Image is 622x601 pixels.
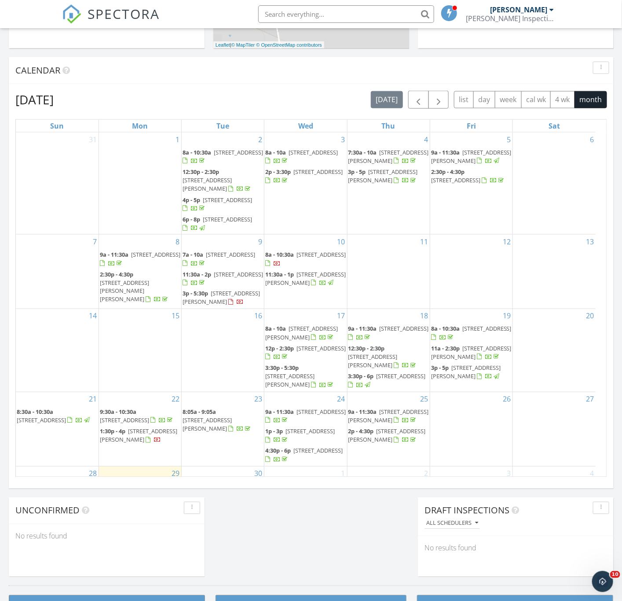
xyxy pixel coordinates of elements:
a: 8a - 10:30a [STREET_ADDRESS] [265,250,346,269]
div: [PERSON_NAME] [490,5,548,14]
a: Go to September 25, 2025 [418,392,430,406]
a: 2:30p - 4:30p [STREET_ADDRESS][PERSON_NAME][PERSON_NAME] [100,269,180,306]
a: 12:30p - 2:30p [STREET_ADDRESS][PERSON_NAME] [348,344,429,372]
img: The Best Home Inspection Software - Spectora [62,4,81,24]
span: [STREET_ADDRESS] [377,372,426,380]
a: Go to September 7, 2025 [91,235,99,249]
a: Go to September 15, 2025 [170,309,181,323]
div: | [213,41,324,49]
a: Go to September 28, 2025 [87,467,99,481]
a: 9a - 11:30a [STREET_ADDRESS] [100,251,180,267]
td: Go to September 24, 2025 [264,392,347,466]
td: Go to September 7, 2025 [16,235,99,309]
span: [STREET_ADDRESS] [214,270,263,278]
a: 2p - 3:30p [STREET_ADDRESS] [265,168,343,184]
a: 3p - 5p [STREET_ADDRESS][PERSON_NAME] [431,363,512,382]
a: 9a - 11:30a [STREET_ADDRESS][PERSON_NAME] [348,407,429,426]
td: Go to September 15, 2025 [99,309,181,392]
a: Go to September 8, 2025 [174,235,181,249]
span: 3p - 5:30p [183,290,208,298]
a: 9a - 11:30a [STREET_ADDRESS] [265,408,346,424]
a: 12:30p - 2:30p [STREET_ADDRESS][PERSON_NAME] [348,345,418,369]
td: Go to September 8, 2025 [99,235,181,309]
div: No results found [9,524,205,548]
span: [STREET_ADDRESS] [17,417,66,424]
span: [STREET_ADDRESS] [296,251,346,258]
a: 7a - 10a [STREET_ADDRESS] [183,251,255,267]
span: [STREET_ADDRESS][PERSON_NAME] [431,364,501,380]
span: [STREET_ADDRESS][PERSON_NAME] [348,148,429,165]
span: 7a - 10a [183,251,203,258]
a: 9:30a - 10:30a [STREET_ADDRESS] [100,408,174,424]
span: [STREET_ADDRESS][PERSON_NAME] [431,148,512,165]
td: Go to October 3, 2025 [430,466,512,541]
button: week [495,91,522,108]
span: [STREET_ADDRESS] [203,215,252,223]
a: 8a - 10:30a [STREET_ADDRESS] [183,147,263,166]
a: Go to September 16, 2025 [252,309,264,323]
span: 2p - 4:30p [348,428,374,435]
h2: [DATE] [15,91,54,108]
span: 3:30p - 6p [348,372,374,380]
a: Leaflet [216,42,230,48]
a: 12:30p - 2:30p [STREET_ADDRESS][PERSON_NAME] [183,168,252,192]
a: 7:30a - 10a [STREET_ADDRESS][PERSON_NAME] [348,148,429,165]
span: 9a - 11:30a [100,251,128,258]
span: 2p - 3:30p [265,168,291,176]
td: Go to September 3, 2025 [264,133,347,235]
a: 1:30p - 4p [STREET_ADDRESS][PERSON_NAME] [100,427,180,446]
a: 3p - 5:30p [STREET_ADDRESS][PERSON_NAME] [183,289,263,308]
td: Go to September 16, 2025 [182,309,264,392]
button: Next month [428,91,449,109]
td: Go to September 21, 2025 [16,392,99,466]
span: [STREET_ADDRESS] [100,417,149,424]
span: 3p - 5p [431,364,449,372]
span: [STREET_ADDRESS][PERSON_NAME] [348,408,429,424]
a: 7:30a - 10a [STREET_ADDRESS][PERSON_NAME] [348,147,429,166]
a: Go to September 9, 2025 [256,235,264,249]
span: 9:30a - 10:30a [100,408,136,416]
a: 1p - 3p [STREET_ADDRESS] [265,427,346,446]
span: [STREET_ADDRESS] [293,447,343,455]
span: 8a - 10a [265,325,286,333]
td: Go to September 30, 2025 [182,466,264,541]
a: Thursday [380,120,397,132]
button: list [454,91,474,108]
a: 8:05a - 9:05a [STREET_ADDRESS][PERSON_NAME] [183,408,252,433]
a: Go to September 30, 2025 [252,467,264,481]
a: 4:30p - 6p [STREET_ADDRESS] [265,447,343,463]
td: Go to September 5, 2025 [430,133,512,235]
a: Tuesday [215,120,231,132]
a: Go to September 18, 2025 [418,309,430,323]
a: 3p - 5p [STREET_ADDRESS][PERSON_NAME] [431,364,501,380]
span: 9a - 11:30a [348,408,377,416]
a: 2:30p - 4:30p [STREET_ADDRESS] [431,168,505,184]
a: 4:30p - 6p [STREET_ADDRESS] [265,446,346,465]
span: 8:30a - 10:30a [17,408,53,416]
a: 9a - 11:30a [STREET_ADDRESS][PERSON_NAME] [348,408,429,424]
td: Go to September 26, 2025 [430,392,512,466]
td: Go to September 2, 2025 [182,133,264,235]
a: Go to September 4, 2025 [422,133,430,147]
a: Go to September 5, 2025 [505,133,512,147]
iframe: Intercom live chat [592,571,613,592]
button: 4 wk [550,91,575,108]
span: [STREET_ADDRESS][PERSON_NAME] [348,428,426,444]
span: [STREET_ADDRESS] [296,345,346,353]
td: Go to October 4, 2025 [513,466,596,541]
a: 8a - 10a [STREET_ADDRESS] [265,147,346,166]
a: 8a - 10a [STREET_ADDRESS][PERSON_NAME] [265,325,338,341]
a: 9a - 11:30a [STREET_ADDRESS] [348,325,429,341]
a: Go to September 12, 2025 [501,235,512,249]
a: Go to October 3, 2025 [505,467,512,481]
a: 3p - 5p [STREET_ADDRESS][PERSON_NAME] [348,167,429,186]
span: 4p - 5p [183,196,200,204]
span: SPECTORA [88,4,160,23]
td: Go to September 29, 2025 [99,466,181,541]
td: Go to September 11, 2025 [347,235,430,309]
td: Go to September 4, 2025 [347,133,430,235]
div: All schedulers [426,520,478,527]
span: 9a - 11:30a [431,148,460,156]
a: 8a - 10:30a [STREET_ADDRESS] [431,324,512,343]
span: [STREET_ADDRESS] [289,148,338,156]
